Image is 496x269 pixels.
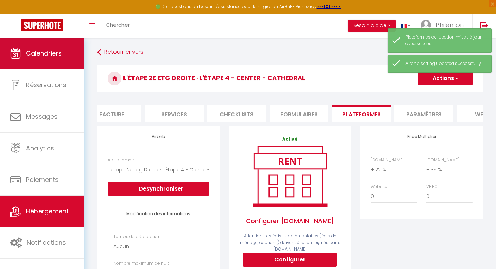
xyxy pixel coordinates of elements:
[317,3,341,9] a: >>> ICI <<<<
[240,233,340,252] span: Attention : les frais supplémentaires (frais de ménage, caution...) doivent être renseignés dans ...
[26,112,58,121] span: Messages
[348,20,396,32] button: Besoin d'aide ?
[97,65,483,92] h3: L'étape 2e etg Droite · L'Étape 4 - Center - Cathedral
[416,14,472,38] a: ... Philémon
[436,20,464,29] span: Philémon
[239,209,341,233] span: Configurer [DOMAIN_NAME]
[207,105,266,122] li: Checklists
[426,184,438,190] label: VRBO
[26,81,66,89] span: Réservations
[21,19,63,31] img: Super Booking
[113,260,169,267] label: Nombre maximum de nuit
[426,157,459,163] label: [DOMAIN_NAME]
[26,49,62,58] span: Calendriers
[421,20,431,30] img: ...
[26,144,54,152] span: Analytics
[371,157,404,163] label: [DOMAIN_NAME]
[270,105,328,122] li: Formulaires
[405,34,485,47] div: Plateformes de location mises à jour avec succès
[27,238,66,247] span: Notifications
[239,136,341,143] p: Activé
[418,72,473,85] button: Actions
[106,21,130,28] span: Chercher
[246,143,334,209] img: rent.png
[394,105,453,122] li: Paramètres
[145,105,204,122] li: Services
[82,105,141,122] li: Facture
[26,207,69,216] span: Hébergement
[332,105,391,122] li: Plateformes
[113,234,161,240] label: Temps de préparation
[405,60,485,67] div: Airbnb setting updated successfully
[108,157,136,163] label: Appartement
[108,182,209,196] button: Desynchroniser
[118,211,199,216] h4: Modification des informations
[108,134,209,139] h4: Airbnb
[480,21,488,30] img: logout
[371,134,472,139] h4: Price Multiplier
[101,14,135,38] a: Chercher
[26,175,59,184] span: Paiements
[243,253,337,267] button: Configurer
[97,46,483,59] a: Retourner vers
[371,184,387,190] label: Website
